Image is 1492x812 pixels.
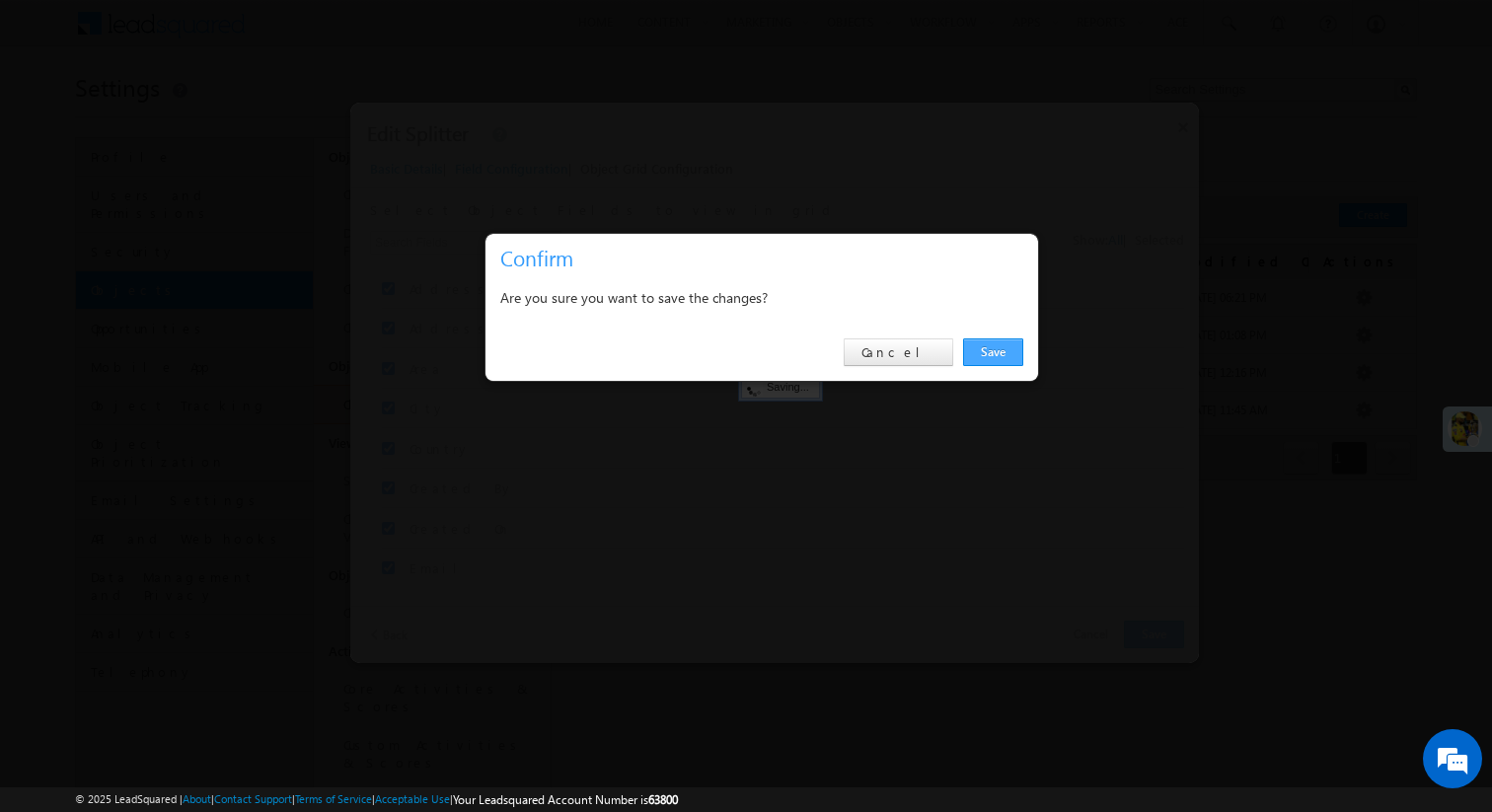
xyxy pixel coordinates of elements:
em: Start Chat [268,608,358,634]
a: Cancel [844,338,953,366]
span: 63800 [648,792,678,807]
a: Acceptable Use [375,792,450,805]
img: d_60004797649_company_0_60004797649 [34,104,83,129]
div: Chat with us now [103,104,332,129]
textarea: Type your message and hit 'Enter' [26,183,360,591]
a: Save [963,338,1023,366]
span: © 2025 LeadSquared | | | | | [75,790,678,809]
a: Terms of Service [295,792,372,805]
h3: Confirm [500,241,1031,275]
div: Are you sure you want to save the changes? [500,285,1023,310]
div: Minimize live chat window [324,10,371,57]
a: Contact Support [214,792,292,805]
span: Your Leadsquared Account Number is [453,792,678,807]
a: About [183,792,211,805]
